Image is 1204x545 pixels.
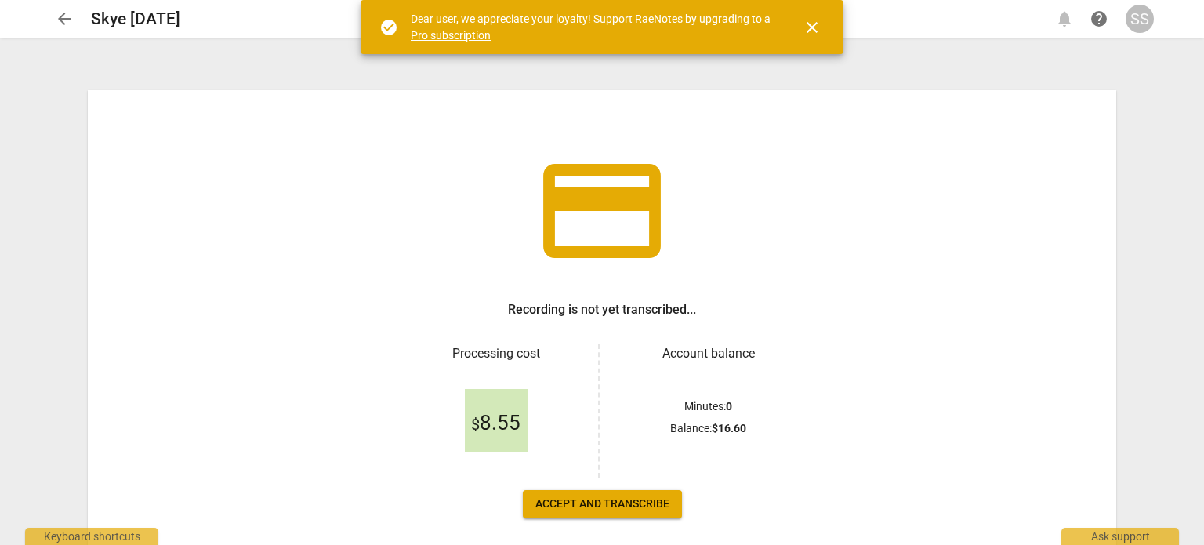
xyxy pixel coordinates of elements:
[803,18,821,37] span: close
[55,9,74,28] span: arrow_back
[379,18,398,37] span: check_circle
[508,300,696,319] h3: Recording is not yet transcribed...
[411,29,491,42] a: Pro subscription
[471,415,480,434] span: $
[411,11,774,43] div: Dear user, we appreciate your loyalty! Support RaeNotes by upgrading to a
[471,412,520,435] span: 8.55
[523,490,682,518] button: Accept and transcribe
[531,140,673,282] span: credit_card
[91,9,180,29] h2: Skye [DATE]
[535,496,669,512] span: Accept and transcribe
[406,344,586,363] h3: Processing cost
[25,528,158,545] div: Keyboard shortcuts
[1061,528,1179,545] div: Ask support
[670,420,746,437] p: Balance :
[684,398,732,415] p: Minutes :
[793,9,831,46] button: Close
[726,400,732,412] b: 0
[1085,5,1113,33] a: Help
[618,344,798,363] h3: Account balance
[1126,5,1154,33] button: SS
[1090,9,1108,28] span: help
[712,422,746,434] b: $ 16.60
